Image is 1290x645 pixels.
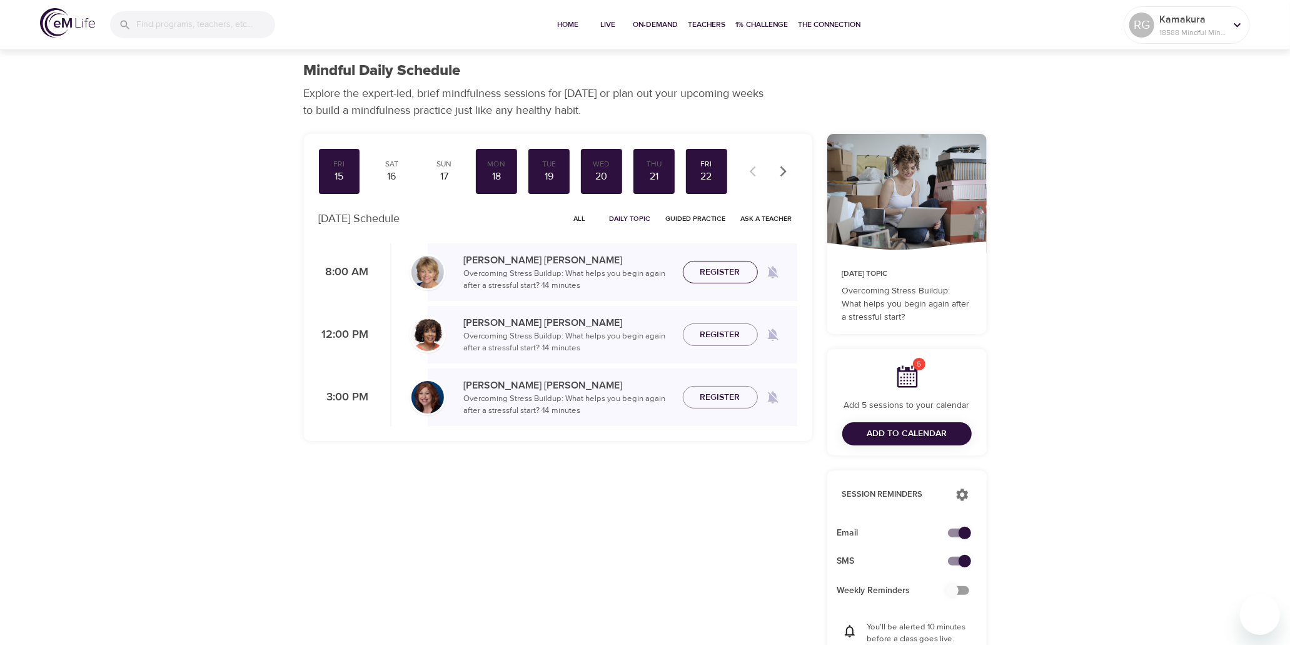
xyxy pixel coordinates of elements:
[610,213,651,225] span: Daily Topic
[700,265,740,280] span: Register
[319,264,369,281] p: 8:00 AM
[605,209,656,228] button: Daily Topic
[842,489,943,501] p: Session Reminders
[837,527,957,540] span: Email
[683,261,758,284] button: Register
[464,253,673,268] p: [PERSON_NAME] [PERSON_NAME]
[758,257,788,287] span: Remind me when a class goes live every Friday at 8:00 AM
[1159,27,1226,38] p: 18588 Mindful Minutes
[758,382,788,412] span: Remind me when a class goes live every Friday at 3:00 PM
[304,62,461,80] h1: Mindful Daily Schedule
[319,327,369,343] p: 12:00 PM
[40,8,95,38] img: logo
[464,393,673,417] p: Overcoming Stress Buildup: What helps you begin again after a stressful start? · 14 minutes
[633,18,678,31] span: On-Demand
[837,555,957,568] span: SMS
[428,170,460,184] div: 17
[411,381,444,414] img: Elaine_Smookler-min.jpg
[736,18,789,31] span: 1% Challenge
[683,323,758,347] button: Register
[565,213,595,225] span: All
[136,11,275,38] input: Find programs, teachers, etc...
[560,209,600,228] button: All
[324,159,355,170] div: Fri
[593,18,623,31] span: Live
[666,213,726,225] span: Guided Practice
[411,256,444,288] img: Lisa_Wickham-min.jpg
[700,327,740,343] span: Register
[533,170,565,184] div: 19
[683,386,758,409] button: Register
[661,209,731,228] button: Guided Practice
[586,170,617,184] div: 20
[758,320,788,350] span: Remind me when a class goes live every Friday at 12:00 PM
[867,426,947,442] span: Add to Calendar
[533,159,565,170] div: Tue
[842,285,972,324] p: Overcoming Stress Buildup: What helps you begin again after a stressful start?
[464,378,673,393] p: [PERSON_NAME] [PERSON_NAME]
[319,210,400,227] p: [DATE] Schedule
[1240,595,1280,635] iframe: Button to launch messaging window
[700,390,740,405] span: Register
[553,18,583,31] span: Home
[741,213,792,225] span: Ask a Teacher
[691,159,722,170] div: Fri
[464,315,673,330] p: [PERSON_NAME] [PERSON_NAME]
[837,584,957,597] span: Weekly Reminders
[481,170,512,184] div: 18
[411,318,444,351] img: Janet_Jackson-min.jpg
[799,18,861,31] span: The Connection
[842,422,972,445] button: Add to Calendar
[376,159,407,170] div: Sat
[736,209,797,228] button: Ask a Teacher
[913,358,925,370] span: 5
[1129,13,1154,38] div: RG
[464,330,673,355] p: Overcoming Stress Buildup: What helps you begin again after a stressful start? · 14 minutes
[324,170,355,184] div: 15
[638,159,670,170] div: Thu
[691,170,722,184] div: 22
[688,18,726,31] span: Teachers
[1159,12,1226,27] p: Kamakura
[842,268,972,280] p: [DATE] Topic
[428,159,460,170] div: Sun
[376,170,407,184] div: 16
[842,399,972,412] p: Add 5 sessions to your calendar
[464,268,673,292] p: Overcoming Stress Buildup: What helps you begin again after a stressful start? · 14 minutes
[638,170,670,184] div: 21
[319,389,369,406] p: 3:00 PM
[481,159,512,170] div: Mon
[586,159,617,170] div: Wed
[304,85,773,119] p: Explore the expert-led, brief mindfulness sessions for [DATE] or plan out your upcoming weeks to ...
